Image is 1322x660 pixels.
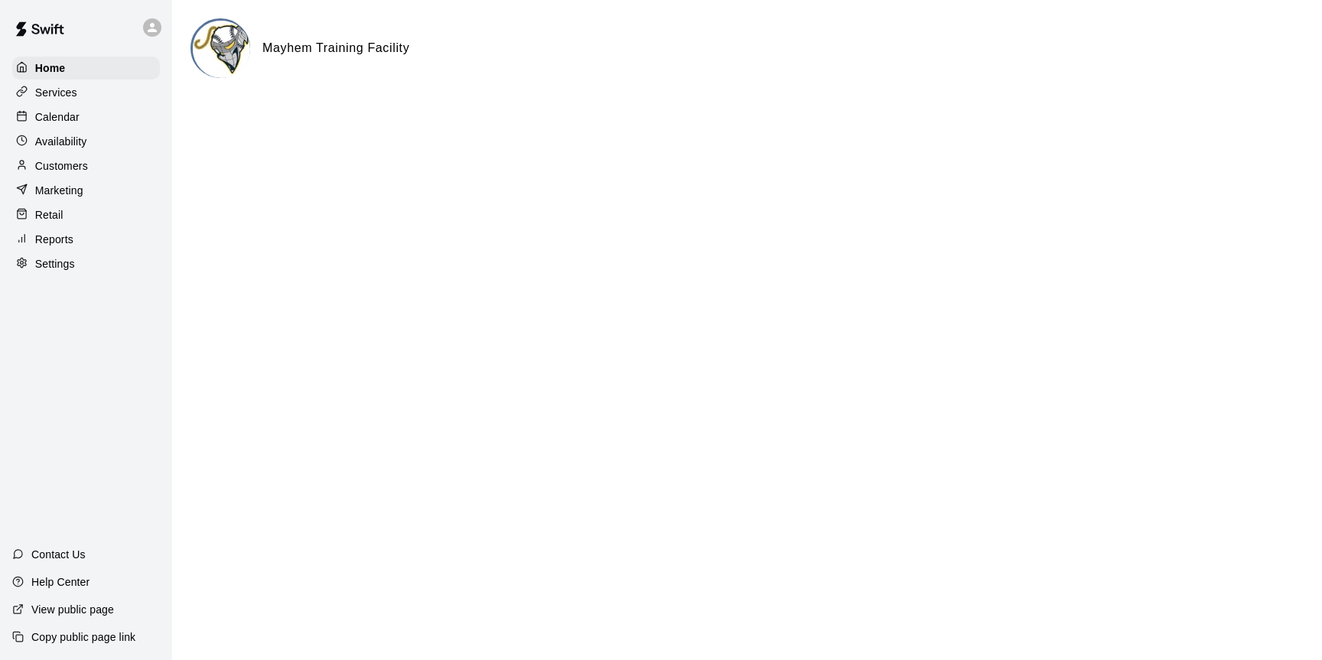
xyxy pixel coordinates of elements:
[31,602,114,617] p: View public page
[12,81,160,104] a: Services
[35,60,66,76] p: Home
[35,207,63,223] p: Retail
[193,21,250,78] img: Mayhem Training Facility logo
[12,252,160,275] a: Settings
[12,179,160,202] a: Marketing
[35,158,88,174] p: Customers
[12,228,160,251] a: Reports
[35,232,73,247] p: Reports
[35,85,77,100] p: Services
[31,574,90,590] p: Help Center
[12,106,160,128] a: Calendar
[31,547,86,562] p: Contact Us
[12,130,160,153] a: Availability
[35,256,75,271] p: Settings
[35,109,80,125] p: Calendar
[31,629,135,645] p: Copy public page link
[262,38,409,58] h6: Mayhem Training Facility
[35,183,83,198] p: Marketing
[12,203,160,226] a: Retail
[12,154,160,177] a: Customers
[12,57,160,80] a: Home
[35,134,87,149] p: Availability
